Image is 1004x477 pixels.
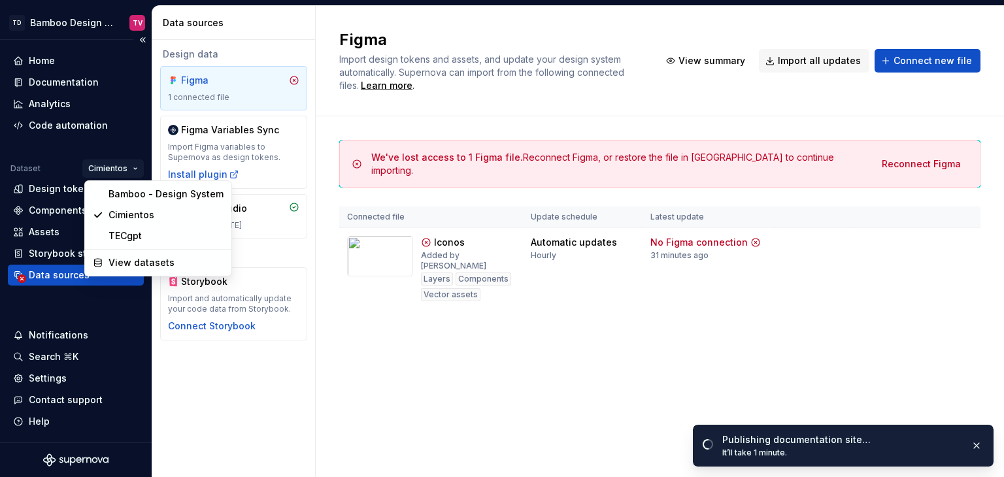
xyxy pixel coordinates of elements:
div: Cimientos [109,208,224,222]
a: View datasets [88,252,229,273]
div: It’ll take 1 minute. [722,448,960,458]
div: TECgpt [109,229,224,242]
div: Bamboo - Design System [109,188,224,201]
div: Publishing documentation site… [722,433,960,446]
div: View datasets [109,256,224,269]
